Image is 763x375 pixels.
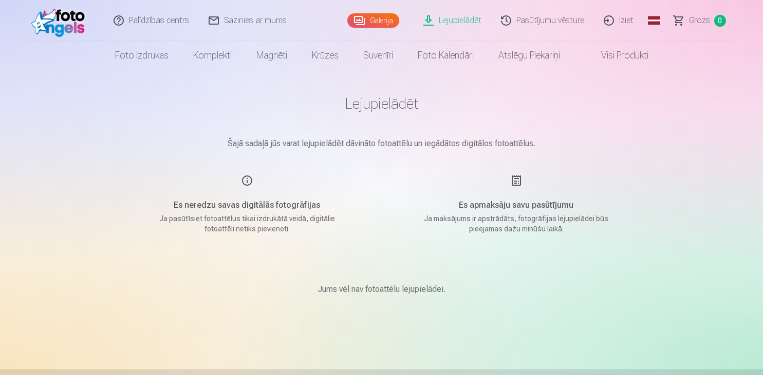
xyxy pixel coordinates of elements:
h5: Es neredzu savas digitālās fotogrāfijas [150,199,345,211]
span: Grozs [689,14,710,27]
a: Visi produkti [572,41,661,70]
p: Šajā sadaļā jūs varat lejupielādēt dāvināto fotoattēlu un iegādātos digitālos fotoattēlus. [125,137,639,150]
h5: Es apmaksāju savu pasūtījumu [419,199,614,211]
a: Atslēgu piekariņi [486,41,572,70]
span: 0 [714,15,726,27]
a: Foto kalendāri [405,41,486,70]
a: Foto izdrukas [103,41,181,70]
a: Komplekti [181,41,244,70]
a: Galerija [347,13,399,28]
p: Ja maksājums ir apstrādāts, fotogrāfijas lejupielādei būs pieejamas dažu minūšu laikā. [419,213,614,234]
p: Jums vēl nav fotoattēlu lejupielādei. [318,283,445,295]
h1: Lejupielādēt [125,94,639,113]
a: Suvenīri [351,41,405,70]
a: Krūzes [300,41,351,70]
img: /fa1 [31,4,90,37]
a: Magnēti [244,41,300,70]
p: Ja pasūtīsiet fotoattēlus tikai izdrukātā veidā, digitālie fotoattēli netiks pievienoti. [150,213,345,234]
